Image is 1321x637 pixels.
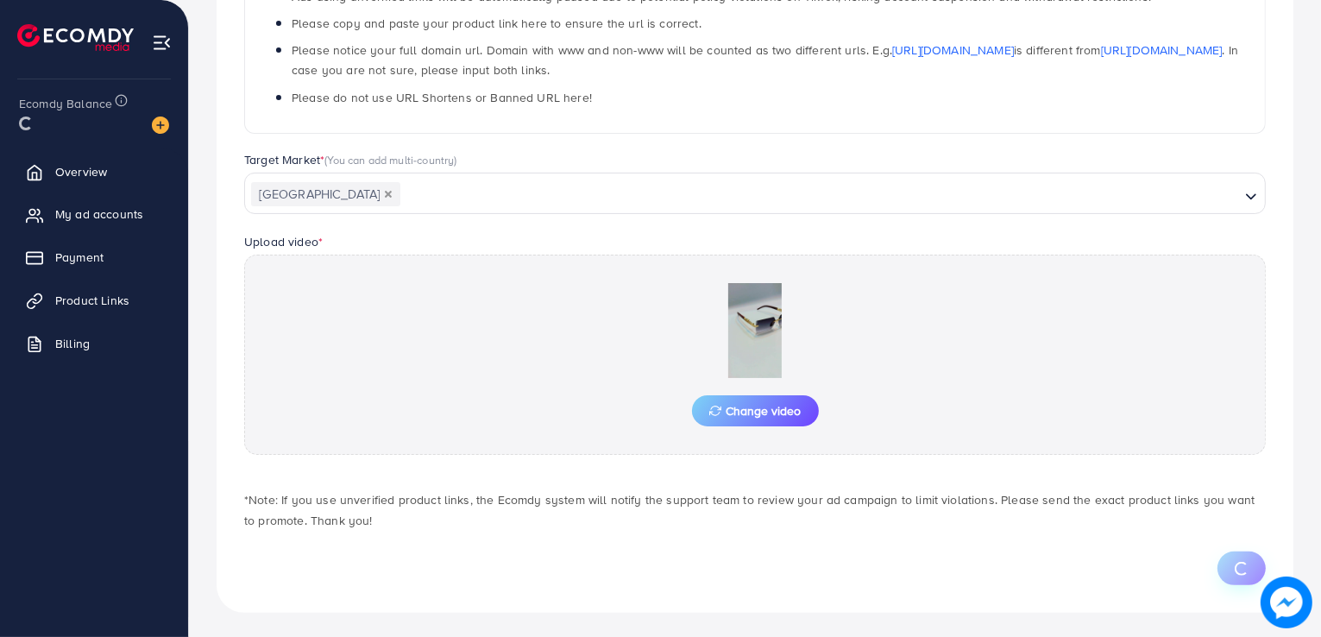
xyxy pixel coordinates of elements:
span: Ecomdy Balance [19,95,112,112]
a: Product Links [13,283,175,318]
a: Billing [13,326,175,361]
img: logo [17,24,134,51]
label: Target Market [244,151,457,168]
a: Payment [13,240,175,274]
span: Billing [55,335,90,352]
label: Upload video [244,233,323,250]
span: My ad accounts [55,205,143,223]
span: Overview [55,163,107,180]
span: Payment [55,249,104,266]
span: (You can add multi-country) [324,152,456,167]
img: menu [152,33,172,53]
a: [URL][DOMAIN_NAME] [892,41,1014,59]
p: *Note: If you use unverified product links, the Ecomdy system will notify the support team to rev... [244,489,1266,531]
span: Please do not use URL Shortens or Banned URL here! [292,89,592,106]
a: [URL][DOMAIN_NAME] [1101,41,1223,59]
input: Search for option [402,181,1238,208]
span: Please copy and paste your product link here to ensure the url is correct. [292,15,701,32]
a: Overview [13,155,175,189]
span: [GEOGRAPHIC_DATA] [251,182,400,206]
span: Change video [709,405,802,417]
span: Please notice your full domain url. Domain with www and non-www will be counted as two different ... [292,41,1238,79]
img: Preview Image [669,283,841,378]
button: Change video [692,395,819,426]
a: My ad accounts [13,197,175,231]
button: Deselect Pakistan [384,190,393,199]
div: Search for option [244,173,1266,214]
img: image [152,117,169,134]
span: Product Links [55,292,129,309]
img: image [1261,577,1312,628]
